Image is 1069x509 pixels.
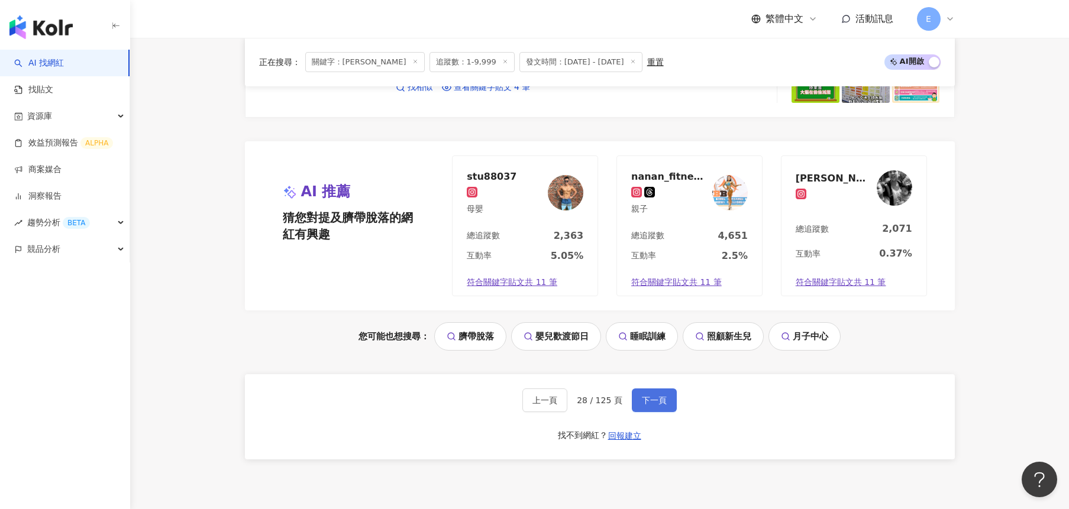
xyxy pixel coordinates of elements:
[259,57,301,67] span: 正在搜尋 ：
[453,270,598,296] a: 符合關鍵字貼文共 11 筆
[683,322,764,351] a: 照顧新生兒
[855,13,893,24] span: 活動訊息
[14,219,22,227] span: rise
[519,52,642,72] span: 發文時間：[DATE] - [DATE]
[768,322,841,351] a: 月子中心
[796,172,873,184] div: Sunny Huang - IBCLC
[577,395,622,405] span: 28 / 125 頁
[467,277,557,288] span: 符合關鍵字貼文共 11 筆
[454,82,531,93] span: 查看關鍵字貼文 4 筆
[632,388,677,412] button: 下一頁
[631,230,664,242] div: 總追蹤數
[429,52,515,72] span: 追蹤數：1-9,999
[245,322,955,351] div: 您可能也想搜尋：
[532,395,557,405] span: 上一頁
[522,388,567,412] button: 上一頁
[617,270,762,296] a: 符合關鍵字貼文共 11 筆
[554,229,584,242] div: 2,363
[781,155,927,296] a: [PERSON_NAME]KOL Avatar總追蹤數2,071互動率0.37%符合關鍵字貼文共 11 筆
[608,426,642,445] button: 回報建立
[1022,462,1057,497] iframe: Help Scout Beacon - Open
[608,431,641,440] span: 回報建立
[796,248,821,260] div: 互動率
[63,217,90,229] div: BETA
[467,230,500,242] div: 總追蹤數
[781,270,926,296] a: 符合關鍵字貼文共 11 筆
[879,247,912,260] div: 0.37%
[14,57,64,69] a: searchAI 找網紅
[642,395,667,405] span: 下一頁
[14,190,62,202] a: 洞察報告
[14,84,53,96] a: 找貼文
[467,250,492,262] div: 互動率
[548,175,583,210] img: KOL Avatar
[631,203,708,215] div: 親子
[301,182,351,202] span: AI 推薦
[467,170,516,182] div: stu88037
[305,52,425,72] span: 關鍵字：[PERSON_NAME]
[766,12,803,25] span: 繁體中文
[631,170,708,182] div: nanan_fitness222
[631,277,722,288] span: 符合關鍵字貼文共 11 筆
[9,15,73,39] img: logo
[511,322,601,351] a: 嬰兒歡渡節日
[712,175,748,210] img: KOL Avatar
[283,209,420,242] span: 猜您對提及臍帶脫落的網紅有興趣
[882,222,912,235] div: 2,071
[27,103,52,129] span: 資源庫
[14,164,62,176] a: 商案媒合
[452,155,598,296] a: stu88037母嬰KOL Avatar總追蹤數2,363互動率5.05%符合關鍵字貼文共 11 筆
[606,322,678,351] a: 睡眠訓練
[558,430,608,442] div: 找不到網紅？
[877,170,912,206] img: KOL Avatar
[434,322,506,351] a: 臍帶脫落
[647,57,664,67] div: 重置
[718,229,748,242] div: 4,651
[631,250,656,262] div: 互動率
[551,249,584,262] div: 5.05%
[796,277,886,288] span: 符合關鍵字貼文共 11 筆
[396,82,432,93] a: 找相似
[408,82,432,93] span: 找相似
[27,236,60,262] span: 競品分析
[27,209,90,236] span: 趨勢分析
[616,155,763,296] a: nanan_fitness222親子KOL Avatar總追蹤數4,651互動率2.5%符合關鍵字貼文共 11 筆
[467,203,516,215] div: 母嬰
[926,12,931,25] span: E
[442,82,531,93] a: 查看關鍵字貼文 4 筆
[796,223,829,235] div: 總追蹤數
[14,137,113,149] a: 效益預測報告ALPHA
[722,249,748,262] div: 2.5%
